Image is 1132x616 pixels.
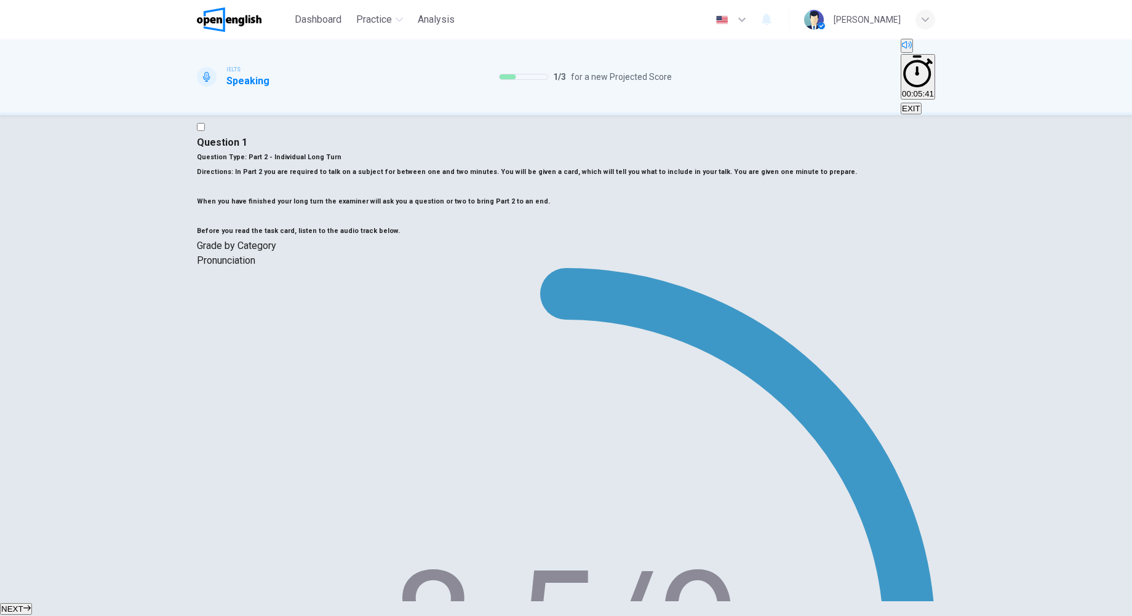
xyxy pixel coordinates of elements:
[197,239,935,253] p: Grade by Category
[290,9,346,31] button: Dashboard
[901,54,935,101] div: Hide
[901,103,922,114] button: EXIT
[197,168,857,235] span: In Part 2 you are required to talk on a subject for between one and two minutes. You will be give...
[714,15,730,25] img: en
[834,12,901,27] div: [PERSON_NAME]
[197,135,935,150] h4: Question 1
[197,165,935,239] h6: Directions :
[901,39,935,54] div: Mute
[571,69,672,84] span: for a new Projected Score
[418,12,455,27] span: Analysis
[413,9,460,31] button: Analysis
[197,150,935,165] h6: Question Type :
[197,7,290,32] a: OpenEnglish logo
[804,10,824,30] img: Profile picture
[197,7,261,32] img: OpenEnglish logo
[901,54,935,100] button: 00:05:41
[1,604,23,614] span: NEXT
[226,74,269,89] h1: Speaking
[197,255,255,266] span: Pronunciation
[356,12,392,27] span: Practice
[902,89,934,98] span: 00:05:41
[295,12,341,27] span: Dashboard
[226,65,241,74] span: IELTS
[902,104,920,113] span: EXIT
[351,9,408,31] button: Practice
[247,153,341,161] span: Part 2 - Individual Long Turn
[553,69,566,84] span: 1 / 3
